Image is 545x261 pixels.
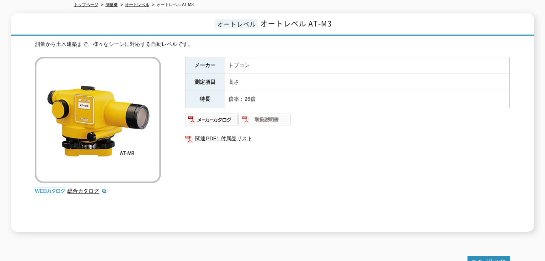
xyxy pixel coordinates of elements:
[35,187,65,195] img: webカタログ
[185,74,224,91] th: 測定項目
[106,2,118,7] a: 測量機
[185,113,238,126] img: メーカーカタログ
[185,91,224,108] th: 特長
[185,57,224,74] th: メーカー
[224,91,510,108] td: 倍率：26倍
[238,113,291,126] img: 取扱説明書
[260,18,332,29] span: オートレベル AT-M3
[238,118,291,124] a: 取扱説明書
[67,188,107,194] a: 総合カタログ
[185,133,510,144] a: 関連PDF1 付属品リスト
[215,19,258,28] span: オートレベル
[185,118,238,124] a: メーカーカタログ
[35,57,161,183] img: オートレベル AT-M3
[125,2,149,7] a: オートレベル
[74,2,98,7] a: トップページ
[35,40,510,49] div: 測量から土木建築まで、様々なシーンに対応する自動レベルです。
[151,1,194,9] li: オートレベル AT-M3
[224,57,510,74] td: トプコン
[224,74,510,91] td: 高さ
